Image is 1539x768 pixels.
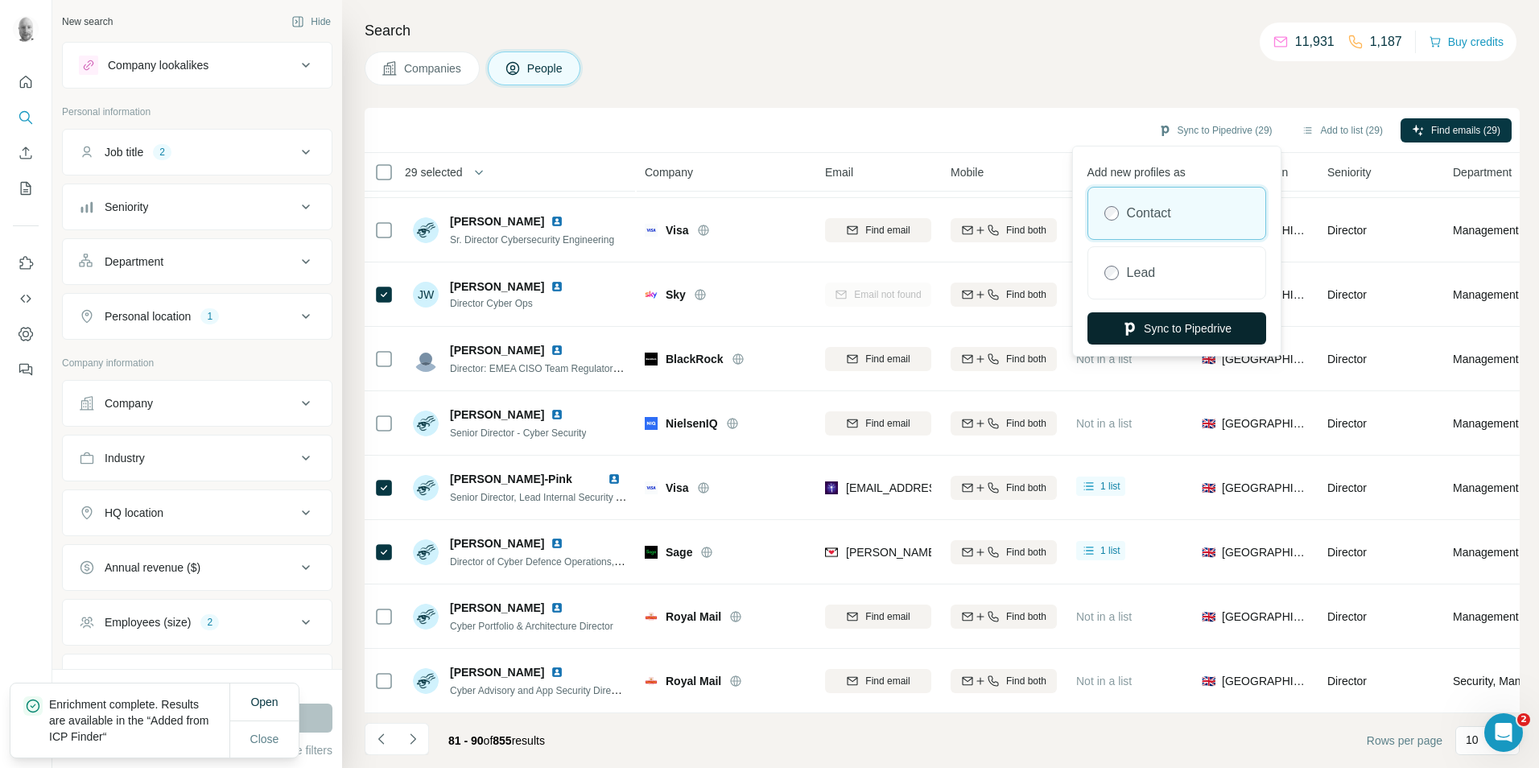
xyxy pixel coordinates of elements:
[1367,733,1442,749] span: Rows per page
[200,615,219,630] div: 2
[62,105,332,119] p: Personal information
[1100,479,1120,493] span: 1 list
[105,308,191,324] div: Personal location
[493,734,511,747] span: 855
[1006,545,1046,559] span: Find both
[1327,546,1367,559] span: Director
[450,473,572,485] span: [PERSON_NAME]-Pink
[1222,415,1308,431] span: [GEOGRAPHIC_DATA]
[645,417,658,430] img: Logo of NielsenIQ
[13,16,39,42] img: Avatar
[13,174,39,203] button: My lists
[666,673,721,689] span: Royal Mail
[448,734,545,747] span: results
[450,296,570,311] span: Director Cyber Ops
[413,475,439,501] img: Avatar
[1006,481,1046,495] span: Find both
[1006,223,1046,237] span: Find both
[448,734,484,747] span: 81 - 90
[1453,287,1519,303] span: Management
[450,213,544,229] span: [PERSON_NAME]
[666,222,689,238] span: Visa
[846,481,1037,494] span: [EMAIL_ADDRESS][DOMAIN_NAME]
[153,145,171,159] div: 2
[63,133,332,171] button: Job title2
[63,384,332,423] button: Company
[1453,351,1519,367] span: Management
[1006,352,1046,366] span: Find both
[105,395,153,411] div: Company
[450,555,708,568] span: Director of Cyber Defence Operations, Global Security Team
[450,683,627,696] span: Cyber Advisory and App Security Director
[13,249,39,278] button: Use Surfe on LinkedIn
[404,60,463,76] span: Companies
[450,490,747,503] span: Senior Director, Lead Internal Security Assessor - Cybersecurity GRC
[450,407,544,423] span: [PERSON_NAME]
[951,540,1057,564] button: Find both
[1076,610,1132,623] span: Not in a list
[250,696,278,708] span: Open
[527,60,564,76] span: People
[1006,609,1046,624] span: Find both
[450,664,544,680] span: [PERSON_NAME]
[13,138,39,167] button: Enrich CSV
[865,416,910,431] span: Find email
[645,164,693,180] span: Company
[645,675,658,687] img: Logo of Royal Mail
[951,283,1057,307] button: Find both
[1290,118,1394,142] button: Add to list (29)
[200,309,219,324] div: 1
[1517,713,1530,726] span: 2
[1006,287,1046,302] span: Find both
[1429,31,1504,53] button: Buy credits
[1327,224,1367,237] span: Director
[645,353,658,365] img: Logo of BlackRock
[105,505,163,521] div: HQ location
[413,411,439,436] img: Avatar
[13,68,39,97] button: Quick start
[1327,610,1367,623] span: Director
[551,344,563,357] img: LinkedIn logo
[105,199,148,215] div: Seniority
[1370,32,1402,52] p: 1,187
[1076,675,1132,687] span: Not in a list
[825,218,931,242] button: Find email
[645,481,658,494] img: Logo of Visa
[1076,417,1132,430] span: Not in a list
[250,731,279,747] span: Close
[1295,32,1335,52] p: 11,931
[645,288,658,301] img: Logo of Sky
[1202,609,1215,625] span: 🇬🇧
[1453,609,1519,625] span: Management
[1327,288,1367,301] span: Director
[239,725,291,754] button: Close
[551,215,563,228] img: LinkedIn logo
[951,669,1057,693] button: Find both
[666,480,689,496] span: Visa
[825,669,931,693] button: Find email
[608,473,621,485] img: LinkedIn logo
[105,450,145,466] div: Industry
[13,284,39,313] button: Use Surfe API
[133,679,262,694] div: 1515 search results remaining
[1006,674,1046,688] span: Find both
[825,480,838,496] img: provider leadmagic logo
[666,351,724,367] span: BlackRock
[1222,544,1308,560] span: [GEOGRAPHIC_DATA]
[825,544,838,560] img: provider findymail logo
[450,600,544,616] span: [PERSON_NAME]
[1202,544,1215,560] span: 🇬🇧
[551,408,563,421] img: LinkedIn logo
[645,224,658,237] img: Logo of Visa
[1147,118,1284,142] button: Sync to Pipedrive (29)
[645,610,658,623] img: Logo of Royal Mail
[666,287,686,303] span: Sky
[825,605,931,629] button: Find email
[825,347,931,371] button: Find email
[13,355,39,384] button: Feedback
[105,144,143,160] div: Job title
[63,493,332,532] button: HQ location
[1222,609,1308,625] span: [GEOGRAPHIC_DATA]
[239,687,289,716] button: Open
[63,297,332,336] button: Personal location1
